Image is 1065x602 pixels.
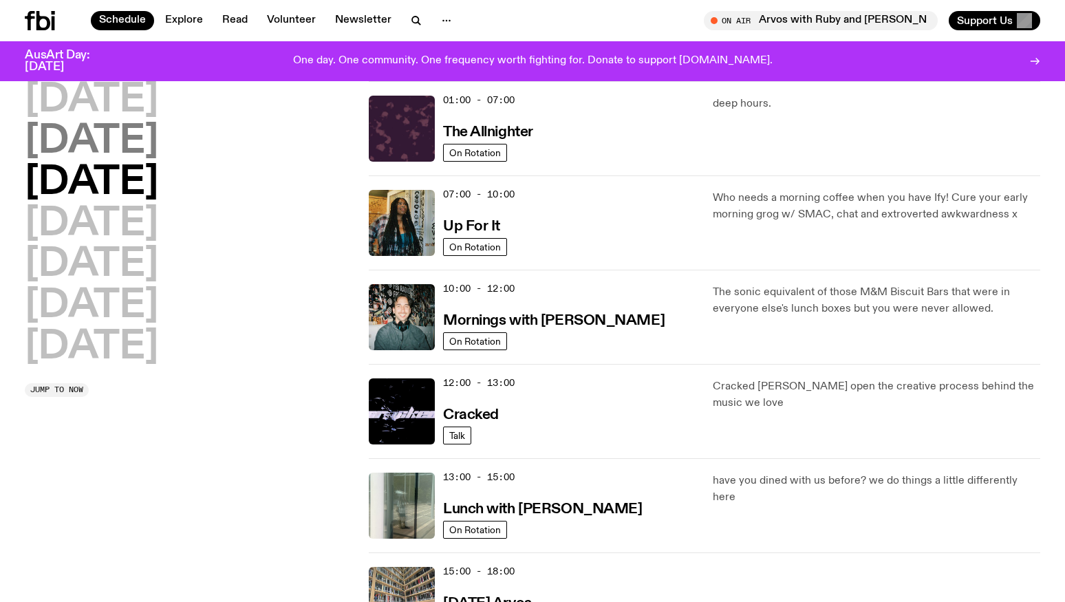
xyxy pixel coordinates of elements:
[443,122,533,140] a: The Allnighter
[443,521,507,539] a: On Rotation
[713,284,1040,317] p: The sonic equivalent of those M&M Biscuit Bars that were in everyone else's lunch boxes but you w...
[214,11,256,30] a: Read
[449,241,501,252] span: On Rotation
[449,336,501,346] span: On Rotation
[713,190,1040,223] p: Who needs a morning coffee when you have Ify! Cure your early morning grog w/ SMAC, chat and extr...
[449,524,501,535] span: On Rotation
[949,11,1040,30] button: Support Us
[443,565,515,578] span: 15:00 - 18:00
[443,314,665,328] h3: Mornings with [PERSON_NAME]
[369,378,435,444] img: Logo for Podcast Cracked. Black background, with white writing, with glass smashing graphics
[25,122,158,161] button: [DATE]
[30,386,83,394] span: Jump to now
[443,238,507,256] a: On Rotation
[443,408,499,422] h3: Cracked
[443,94,515,107] span: 01:00 - 07:00
[25,328,158,367] button: [DATE]
[25,81,158,120] button: [DATE]
[25,287,158,325] button: [DATE]
[369,190,435,256] img: Ify - a Brown Skin girl with black braided twists, looking up to the side with her tongue stickin...
[25,164,158,202] button: [DATE]
[704,11,938,30] button: On AirArvos with Ruby and [PERSON_NAME]
[443,376,515,389] span: 12:00 - 13:00
[957,14,1013,27] span: Support Us
[443,471,515,484] span: 13:00 - 15:00
[713,96,1040,112] p: deep hours.
[443,144,507,162] a: On Rotation
[293,55,773,67] p: One day. One community. One frequency worth fighting for. Donate to support [DOMAIN_NAME].
[713,378,1040,411] p: Cracked [PERSON_NAME] open the creative process behind the music we love
[443,332,507,350] a: On Rotation
[25,50,113,73] h3: AusArt Day: [DATE]
[713,473,1040,506] p: have you dined with us before? we do things a little differently here
[25,383,89,397] button: Jump to now
[91,11,154,30] a: Schedule
[327,11,400,30] a: Newsletter
[25,205,158,244] button: [DATE]
[443,405,499,422] a: Cracked
[25,246,158,284] button: [DATE]
[449,430,465,440] span: Talk
[157,11,211,30] a: Explore
[443,499,642,517] a: Lunch with [PERSON_NAME]
[369,284,435,350] img: Radio presenter Ben Hansen sits in front of a wall of photos and an fbi radio sign. Film photo. B...
[443,311,665,328] a: Mornings with [PERSON_NAME]
[443,188,515,201] span: 07:00 - 10:00
[443,125,533,140] h3: The Allnighter
[443,219,500,234] h3: Up For It
[443,282,515,295] span: 10:00 - 12:00
[449,147,501,158] span: On Rotation
[443,217,500,234] a: Up For It
[443,427,471,444] a: Talk
[259,11,324,30] a: Volunteer
[443,502,642,517] h3: Lunch with [PERSON_NAME]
